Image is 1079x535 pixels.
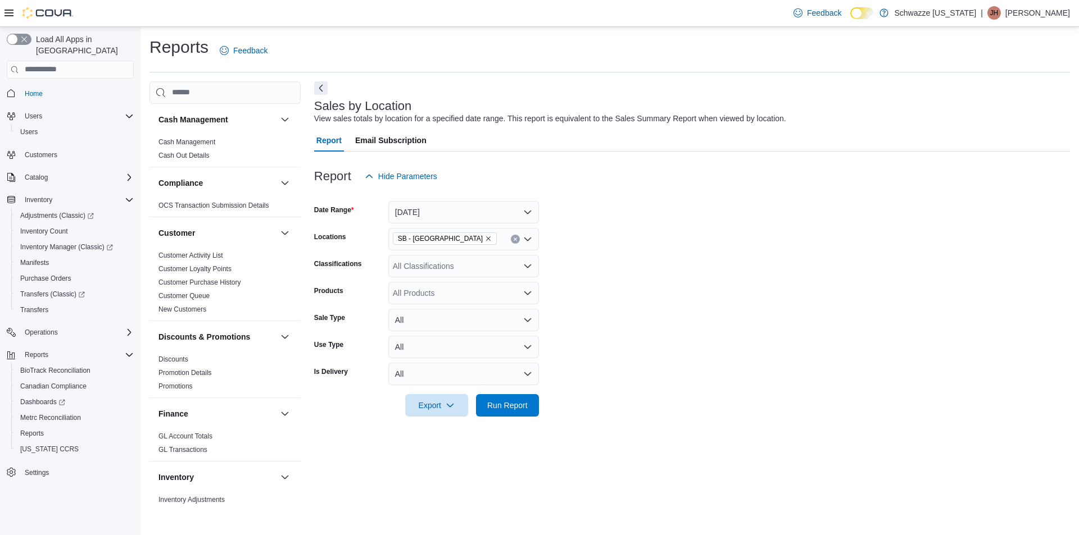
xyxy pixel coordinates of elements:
[158,177,276,189] button: Compliance
[278,176,292,190] button: Compliance
[314,340,343,349] label: Use Type
[2,347,138,363] button: Reports
[16,287,134,301] span: Transfers (Classic)
[20,305,48,314] span: Transfers
[314,205,354,214] label: Date Range
[20,86,134,100] span: Home
[314,99,412,113] h3: Sales by Location
[278,330,292,344] button: Discounts & Promotions
[360,165,442,188] button: Hide Parameters
[215,39,272,62] a: Feedback
[20,466,53,479] a: Settings
[16,287,89,301] a: Transfers (Classic)
[25,112,42,121] span: Users
[523,262,532,271] button: Open list of options
[20,148,134,162] span: Customers
[16,411,85,424] a: Metrc Reconciliation
[16,256,53,269] a: Manifests
[20,148,62,162] a: Customers
[981,6,983,20] p: |
[158,114,276,125] button: Cash Management
[412,394,461,417] span: Export
[158,495,225,504] span: Inventory Adjustments
[2,170,138,185] button: Catalog
[233,45,268,56] span: Feedback
[314,170,351,183] h3: Report
[388,363,539,385] button: All
[11,239,138,255] a: Inventory Manager (Classic)
[158,432,212,441] span: GL Account Totals
[20,397,65,406] span: Dashboards
[149,353,301,397] div: Discounts & Promotions
[388,309,539,331] button: All
[11,426,138,441] button: Reports
[11,378,138,394] button: Canadian Compliance
[11,302,138,318] button: Transfers
[149,135,301,167] div: Cash Management
[850,7,874,19] input: Dark Mode
[16,379,134,393] span: Canadian Compliance
[31,34,134,56] span: Load All Apps in [GEOGRAPHIC_DATA]
[16,395,134,409] span: Dashboards
[20,290,85,299] span: Transfers (Classic)
[149,36,208,58] h1: Reports
[20,109,134,123] span: Users
[158,177,203,189] h3: Compliance
[20,258,49,267] span: Manifests
[476,394,539,417] button: Run Report
[316,129,342,152] span: Report
[158,138,215,146] a: Cash Management
[398,233,483,244] span: SB - [GEOGRAPHIC_DATA]
[158,445,207,454] span: GL Transactions
[278,470,292,484] button: Inventory
[2,85,138,102] button: Home
[158,201,269,210] span: OCS Transaction Submission Details
[158,369,212,377] a: Promotion Details
[25,350,48,359] span: Reports
[158,355,188,364] span: Discounts
[158,151,210,160] span: Cash Out Details
[158,227,195,239] h3: Customer
[20,87,47,100] a: Home
[16,125,134,139] span: Users
[16,442,83,456] a: [US_STATE] CCRS
[158,382,193,391] span: Promotions
[16,225,134,238] span: Inventory Count
[20,445,79,454] span: [US_STATE] CCRS
[25,195,52,204] span: Inventory
[158,278,241,287] span: Customer Purchase History
[11,223,138,239] button: Inventory Count
[314,286,343,295] label: Products
[149,249,301,321] div: Customer
[16,379,91,393] a: Canadian Compliance
[20,274,71,283] span: Purchase Orders
[16,303,53,317] a: Transfers
[511,235,520,244] button: Clear input
[158,292,210,300] a: Customer Queue
[7,81,134,510] nav: Complex example
[16,240,134,254] span: Inventory Manager (Classic)
[11,255,138,271] button: Manifests
[2,108,138,124] button: Users
[20,193,134,207] span: Inventory
[278,226,292,240] button: Customer
[20,429,44,438] span: Reports
[2,192,138,208] button: Inventory
[20,382,87,391] span: Canadian Compliance
[278,113,292,126] button: Cash Management
[20,227,68,236] span: Inventory Count
[158,202,269,209] a: OCS Transaction Submission Details
[393,232,497,245] span: SB - Commerce City
[158,291,210,300] span: Customer Queue
[487,400,528,411] span: Run Report
[16,395,70,409] a: Dashboards
[314,113,786,125] div: View sales totals by location for a specified date range. This report is equivalent to the Sales ...
[355,129,427,152] span: Email Subscription
[388,201,539,223] button: [DATE]
[789,2,846,24] a: Feedback
[16,272,134,285] span: Purchase Orders
[20,171,52,184] button: Catalog
[25,173,48,182] span: Catalog
[158,496,225,504] a: Inventory Adjustments
[20,109,47,123] button: Users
